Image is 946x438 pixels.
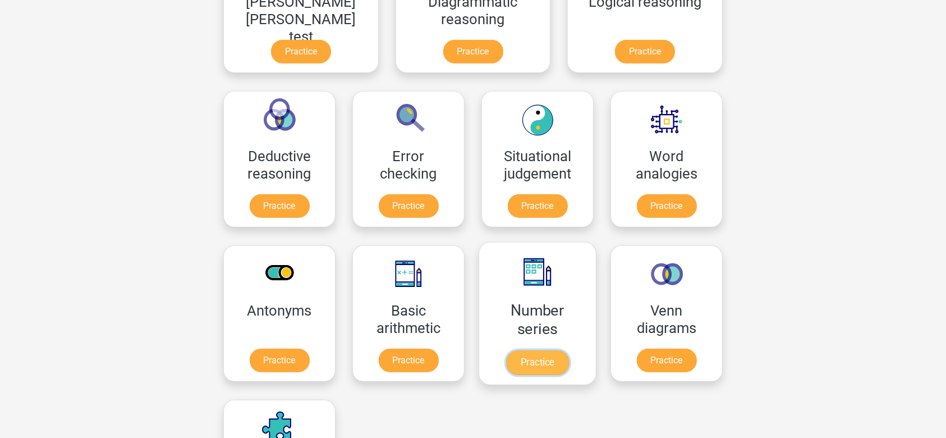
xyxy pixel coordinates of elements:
[637,349,697,372] a: Practice
[443,40,503,63] a: Practice
[379,349,439,372] a: Practice
[637,194,697,218] a: Practice
[379,194,439,218] a: Practice
[250,194,310,218] a: Practice
[271,40,331,63] a: Practice
[250,349,310,372] a: Practice
[506,350,569,375] a: Practice
[615,40,675,63] a: Practice
[508,194,568,218] a: Practice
